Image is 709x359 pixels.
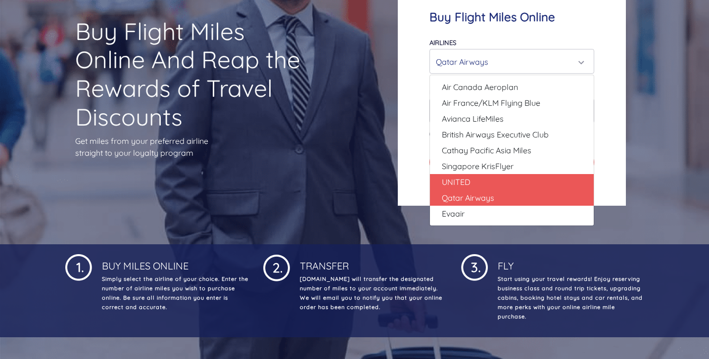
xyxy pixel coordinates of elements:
span: Evaair [442,208,465,220]
div: Qatar Airways [436,52,582,71]
label: Airlines [429,39,456,46]
img: 1 [461,252,488,281]
p: [DOMAIN_NAME] will transfer the designated number of miles to your account immediately. We will e... [298,274,446,312]
img: 1 [263,252,290,281]
span: Avianca LifeMiles [442,113,504,125]
p: Start using your travel rewards! Enjoy reserving business class and round trip tickets, upgrading... [496,274,644,321]
span: UNITED [442,176,471,188]
span: British Airways Executive Club [442,129,549,140]
h4: Fly [496,252,644,272]
h1: Buy Flight Miles Online And Reap the Rewards of Travel Discounts [75,17,311,131]
h4: Transfer [298,252,446,272]
span: Qatar Airways [442,192,494,204]
span: Air France/KLM Flying Blue [442,97,540,109]
span: Singapore KrisFlyer [442,160,514,172]
p: Simply select the airline of your choice. Enter the number of airline miles you wish to purchase ... [100,274,248,312]
p: Get miles from your preferred airline straight to your loyalty program [75,135,311,159]
span: Cathay Pacific Asia Miles [442,144,531,156]
h4: Buy Miles Online [100,252,248,272]
span: Air Canada Aeroplan [442,81,518,93]
img: 1 [65,252,92,281]
h4: Buy Flight Miles Online [429,10,594,24]
button: Qatar Airways [429,49,594,74]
